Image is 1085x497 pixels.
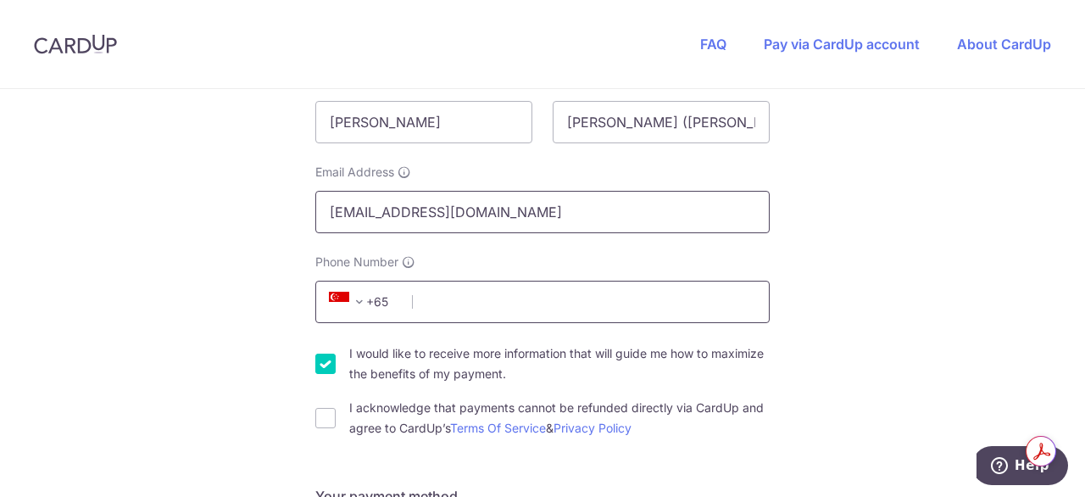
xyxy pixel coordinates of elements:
[349,343,770,384] label: I would like to receive more information that will guide me how to maximize the benefits of my pa...
[324,292,400,312] span: +65
[315,101,532,143] input: First name
[329,292,370,312] span: +65
[957,36,1051,53] a: About CardUp
[315,164,394,181] span: Email Address
[764,36,920,53] a: Pay via CardUp account
[349,398,770,438] label: I acknowledge that payments cannot be refunded directly via CardUp and agree to CardUp’s &
[700,36,726,53] a: FAQ
[315,191,770,233] input: Email address
[976,446,1068,489] iframe: Opens a widget where you can find more information
[34,34,117,54] img: CardUp
[553,101,770,143] input: Last name
[315,254,398,271] span: Phone Number
[554,421,632,435] a: Privacy Policy
[450,421,546,435] a: Terms Of Service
